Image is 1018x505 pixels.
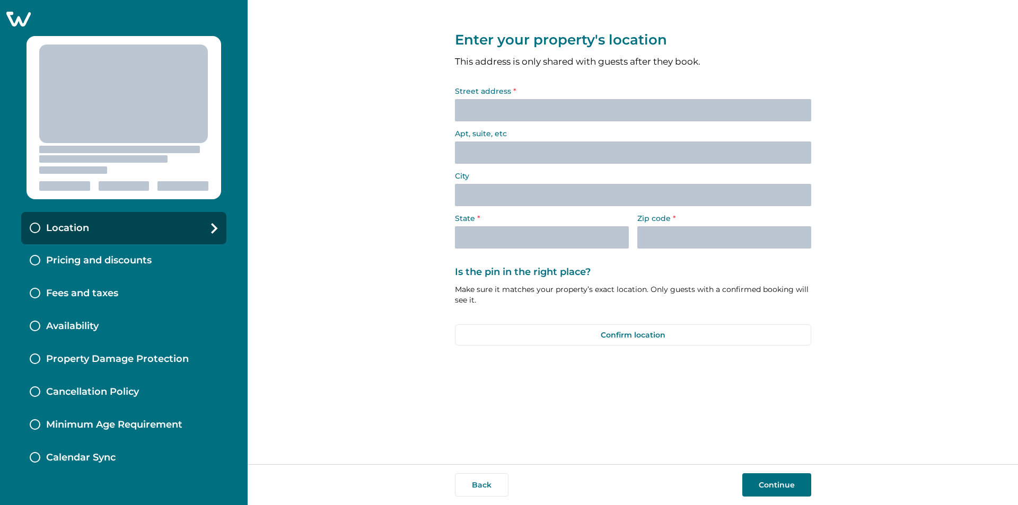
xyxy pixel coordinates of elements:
[455,57,811,66] p: This address is only shared with guests after they book.
[46,321,99,332] p: Availability
[455,473,508,497] button: Back
[46,419,182,431] p: Minimum Age Requirement
[46,386,139,398] p: Cancellation Policy
[455,267,805,278] label: Is the pin in the right place?
[455,324,811,345] button: Confirm location
[46,255,152,267] p: Pricing and discounts
[46,288,118,299] p: Fees and taxes
[455,130,805,137] label: Apt, suite, etc
[455,32,811,49] p: Enter your property's location
[46,223,89,234] p: Location
[46,353,189,365] p: Property Damage Protection
[455,172,805,180] label: City
[455,87,805,95] label: Street address
[46,452,116,464] p: Calendar Sync
[455,284,811,305] p: Make sure it matches your property’s exact location. Only guests with a confirmed booking will se...
[742,473,811,497] button: Continue
[455,215,622,222] label: State
[637,215,805,222] label: Zip code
